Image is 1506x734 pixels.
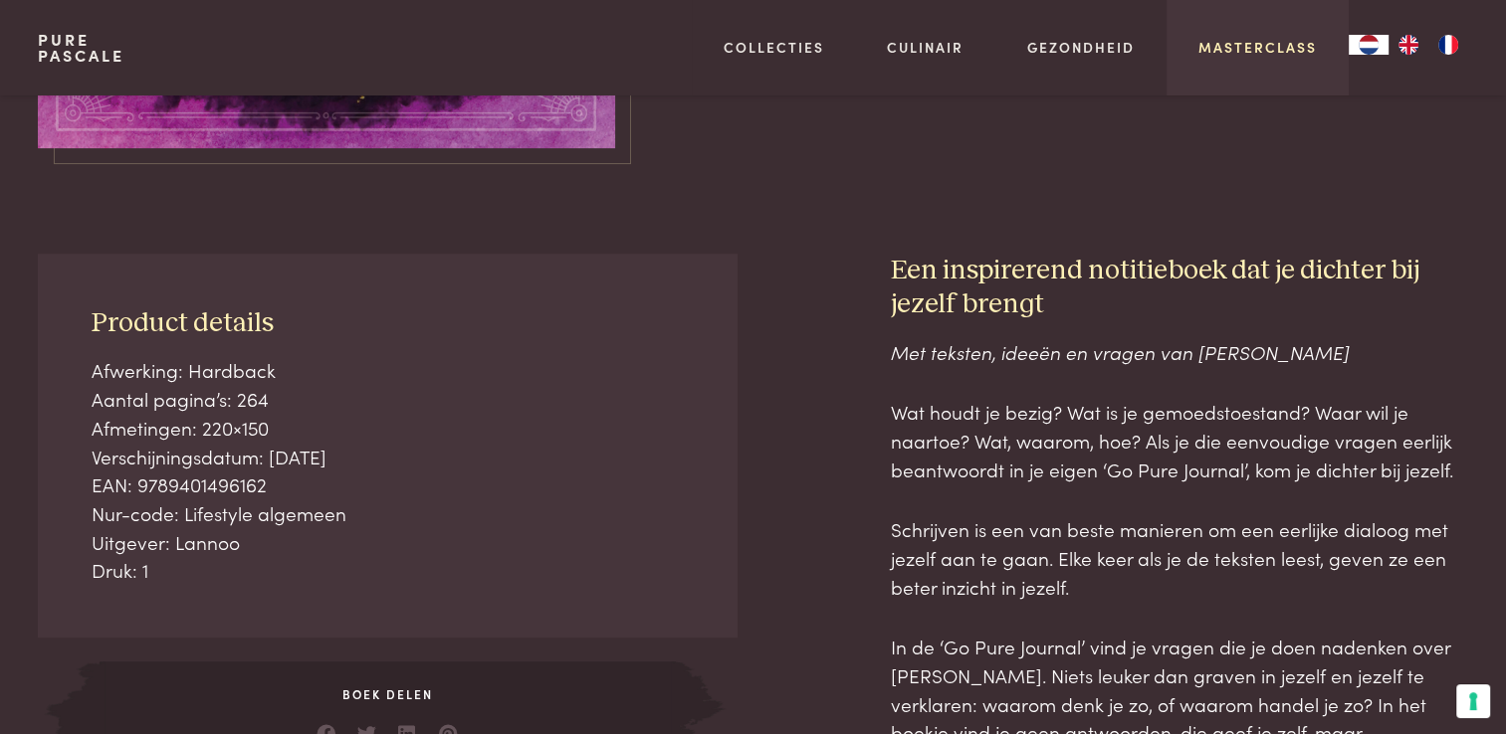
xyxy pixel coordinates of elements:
p: Afwerking: Hardback Aantal pagina’s: 264 Afmetingen: 220×150 Verschijningsdatum: [DATE] EAN: 9789... [92,356,685,585]
div: Language [1349,35,1389,55]
button: Uw voorkeuren voor toestemming voor trackingtechnologieën [1456,684,1490,718]
a: Culinair [887,37,964,58]
h3: Een inspirerend notitieboek dat je dichter bij jezelf brengt [891,254,1468,322]
p: Wat houdt je bezig? Wat is je gemoedstoestand? Waar wil je naartoe? Wat, waarom, hoe? Als je die ... [891,398,1468,483]
a: Collecties [724,37,824,58]
a: FR [1428,35,1468,55]
a: PurePascale [38,32,124,64]
ul: Language list [1389,35,1468,55]
a: Masterclass [1198,37,1317,58]
a: Gezondheid [1027,37,1135,58]
a: NL [1349,35,1389,55]
em: Met teksten, ideeën en vragen van [PERSON_NAME] [891,338,1350,365]
a: EN [1389,35,1428,55]
p: Schrijven is een van beste manieren om een eerlijke dialoog met jezelf aan te gaan. Elke keer als... [891,515,1468,601]
span: Product details [92,309,274,337]
aside: Language selected: Nederlands [1349,35,1468,55]
span: Boek delen [100,685,675,703]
